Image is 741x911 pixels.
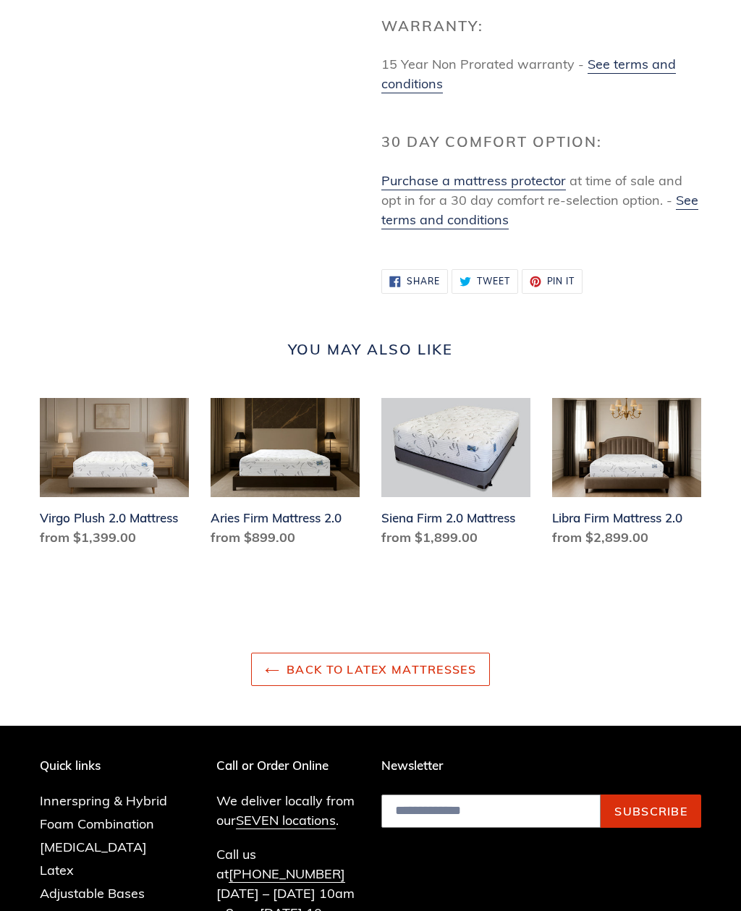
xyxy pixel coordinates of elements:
[40,862,74,878] a: Latex
[40,398,189,553] a: Virgo Plush 2.0 Mattress
[251,653,490,686] a: Back to Latex Mattresses
[229,865,345,883] a: [PHONE_NUMBER]
[40,815,154,832] a: Foam Combination
[216,791,360,830] p: We deliver locally from our .
[40,885,145,902] a: Adjustable Bases
[407,277,440,286] span: Share
[40,341,701,358] h2: You may also like
[381,133,701,151] h2: 30 Day Comfort Option:
[552,398,701,553] a: Libra Firm Mattress 2.0
[211,398,360,553] a: Aries Firm Mattress 2.0
[381,17,701,35] h2: Warranty:
[614,804,687,818] span: Subscribe
[381,171,701,229] p: at time of sale and opt in for a 30 day comfort re-selection option. -
[381,758,701,773] p: Newsletter
[477,277,510,286] span: Tweet
[381,192,698,229] a: See terms and conditions
[40,792,167,809] a: Innerspring & Hybrid
[40,839,147,855] a: [MEDICAL_DATA]
[40,758,189,773] p: Quick links
[547,277,575,286] span: Pin it
[381,54,701,93] p: 15 Year Non Prorated warranty -
[381,398,530,553] a: Siena Firm 2.0 Mattress
[601,795,701,828] button: Subscribe
[381,795,601,828] input: Email address
[216,758,360,773] p: Call or Order Online
[236,812,336,829] a: SEVEN locations
[381,172,566,190] a: Purchase a mattress protector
